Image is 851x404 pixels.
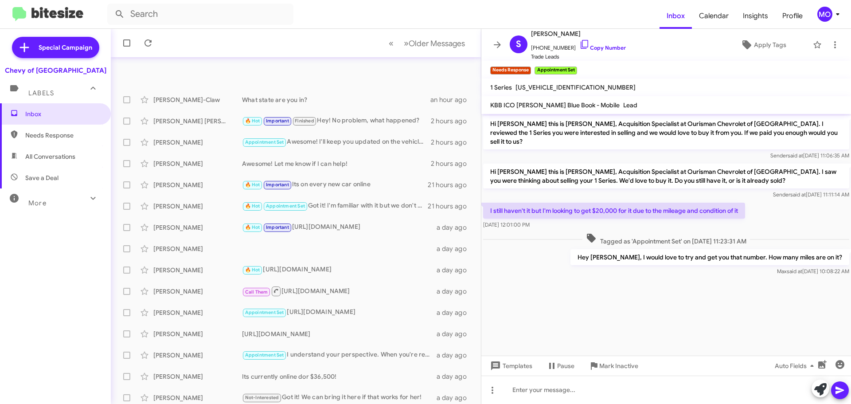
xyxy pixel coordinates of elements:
[245,267,260,273] span: 🔥 Hot
[153,95,242,104] div: [PERSON_NAME]-Claw
[153,138,242,147] div: [PERSON_NAME]
[788,152,803,159] span: said at
[770,152,849,159] span: Sender [DATE] 11:06:35 AM
[516,37,521,51] span: S
[483,203,745,219] p: I still haven't it but I'm looking to get $20,000 for it due to the mileage and condition of it
[773,191,849,198] span: Sender [DATE] 11:11:14 AM
[431,117,474,126] div: 2 hours ago
[153,266,242,275] div: [PERSON_NAME]
[295,118,314,124] span: Finished
[736,3,775,29] a: Insights
[557,358,574,374] span: Pause
[483,221,530,228] span: [DATE] 12:01:00 PM
[266,182,289,188] span: Important
[266,118,289,124] span: Important
[777,268,849,275] span: Max [DATE] 10:08:22 AM
[153,117,242,126] div: [PERSON_NAME] [PERSON_NAME]
[242,307,437,318] div: [URL][DOMAIN_NAME]
[383,34,399,52] button: Previous
[245,395,279,400] span: Not-Interested
[28,89,54,97] span: Labels
[754,37,786,53] span: Apply Tags
[153,308,242,317] div: [PERSON_NAME]
[431,159,474,168] div: 2 hours ago
[817,7,832,22] div: MO
[768,358,824,374] button: Auto Fields
[245,203,260,209] span: 🔥 Hot
[242,137,431,147] div: Awesome! I'll keep you updated on the vehicle availability, what time [DATE] can you come in?
[25,152,75,161] span: All Conversations
[245,139,284,145] span: Appointment Set
[539,358,582,374] button: Pause
[153,372,242,381] div: [PERSON_NAME]
[660,3,692,29] a: Inbox
[153,393,242,402] div: [PERSON_NAME]
[582,358,645,374] button: Mark Inactive
[623,101,637,109] span: Lead
[153,223,242,232] div: [PERSON_NAME]
[437,287,474,296] div: a day ago
[242,286,437,297] div: [URL][DOMAIN_NAME]
[242,95,430,104] div: What state are you in?
[428,202,474,211] div: 21 hours ago
[245,182,260,188] span: 🔥 Hot
[490,83,512,91] span: 1 Series
[483,164,849,188] p: Hi [PERSON_NAME] this is [PERSON_NAME], Acquisition Specialist at Ourisman Chevrolet of [GEOGRAPH...
[245,118,260,124] span: 🔥 Hot
[153,159,242,168] div: [PERSON_NAME]
[437,393,474,402] div: a day ago
[775,3,810,29] a: Profile
[153,287,242,296] div: [PERSON_NAME]
[242,159,431,168] div: Awesome! Let me know if I can help!
[153,329,242,338] div: [PERSON_NAME]
[153,202,242,211] div: [PERSON_NAME]
[242,265,437,275] div: [URL][DOMAIN_NAME]
[810,7,841,22] button: MO
[437,351,474,360] div: a day ago
[531,28,626,39] span: [PERSON_NAME]
[242,201,428,211] div: Got it! I'm familiar with it but we don't have any in stock with that package right now
[242,222,437,232] div: [URL][DOMAIN_NAME]
[242,329,437,338] div: [URL][DOMAIN_NAME]
[582,233,750,246] span: Tagged as 'Appointment Set' on [DATE] 11:23:31 AM
[431,138,474,147] div: 2 hours ago
[579,44,626,51] a: Copy Number
[437,308,474,317] div: a day ago
[409,39,465,48] span: Older Messages
[242,180,428,190] div: Its on every new car online
[245,224,260,230] span: 🔥 Hot
[242,116,431,126] div: Hey! No problem, what happened?
[39,43,92,52] span: Special Campaign
[389,38,394,49] span: «
[515,83,636,91] span: [US_VEHICLE_IDENTIFICATION_NUMBER]
[398,34,470,52] button: Next
[599,358,638,374] span: Mark Inactive
[153,351,242,360] div: [PERSON_NAME]
[437,266,474,275] div: a day ago
[428,180,474,189] div: 21 hours ago
[153,180,242,189] div: [PERSON_NAME]
[25,110,101,118] span: Inbox
[490,67,531,75] small: Needs Response
[531,52,626,61] span: Trade Leads
[242,350,437,360] div: I understand your perspective. When you're ready to explore new options, let me know. We can disc...
[787,268,802,275] span: said at
[531,39,626,52] span: [PHONE_NUMBER]
[266,224,289,230] span: Important
[384,34,470,52] nav: Page navigation example
[245,289,268,295] span: Call Them
[488,358,532,374] span: Templates
[153,244,242,253] div: [PERSON_NAME]
[28,199,47,207] span: More
[437,372,474,381] div: a day ago
[437,223,474,232] div: a day ago
[490,101,620,109] span: KBB ICO [PERSON_NAME] Blue Book - Mobile
[481,358,539,374] button: Templates
[718,37,808,53] button: Apply Tags
[404,38,409,49] span: »
[430,95,474,104] div: an hour ago
[107,4,293,25] input: Search
[242,392,437,403] div: Got it! We can bring it here if that works for her!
